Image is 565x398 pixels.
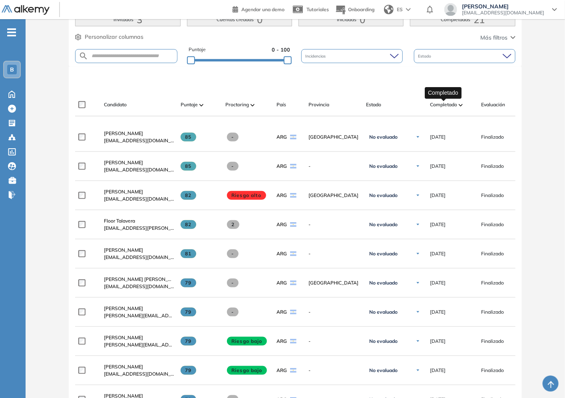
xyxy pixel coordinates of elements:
[104,159,174,166] a: [PERSON_NAME]
[348,6,374,12] span: Onboarding
[104,305,174,312] a: [PERSON_NAME]
[416,251,420,256] img: Ícono de flecha
[481,192,504,199] span: Finalizado
[181,337,196,346] span: 79
[308,338,360,345] span: -
[308,308,360,316] span: -
[75,13,180,26] button: Invitados3
[104,364,143,370] span: [PERSON_NAME]
[366,101,381,108] span: Estado
[104,370,174,378] span: [EMAIL_ADDRESS][DOMAIN_NAME]
[104,305,143,311] span: [PERSON_NAME]
[416,339,420,344] img: Ícono de flecha
[104,159,143,165] span: [PERSON_NAME]
[79,51,88,61] img: SEARCH_ALT
[227,279,239,287] span: -
[369,192,398,199] span: No evaluado
[104,188,174,195] a: [PERSON_NAME]
[104,334,174,341] a: [PERSON_NAME]
[10,66,14,73] span: B
[277,308,287,316] span: ARG
[369,163,398,169] span: No evaluado
[290,339,296,344] img: ARG
[277,338,287,345] span: ARG
[369,338,398,344] span: No evaluado
[308,133,360,141] span: [GEOGRAPHIC_DATA]
[430,367,446,374] span: [DATE]
[227,191,266,200] span: Riesgo alto
[418,53,433,59] span: Estado
[298,13,404,26] button: Iniciadas0
[277,250,287,257] span: ARG
[227,133,239,141] span: -
[104,130,143,136] span: [PERSON_NAME]
[306,6,329,12] span: Tutoriales
[369,251,398,257] span: No evaluado
[104,101,127,108] span: Candidato
[225,101,249,108] span: Proctoring
[104,218,135,224] span: Floor Talavera
[104,217,174,225] a: Floor Talavera
[397,6,403,13] span: ES
[416,368,420,373] img: Ícono de flecha
[277,279,287,287] span: ARG
[481,250,504,257] span: Finalizado
[481,221,504,228] span: Finalizado
[241,6,284,12] span: Agendar una demo
[430,163,446,170] span: [DATE]
[181,249,196,258] span: 81
[416,164,420,169] img: Ícono de flecha
[104,341,174,348] span: [PERSON_NAME][EMAIL_ADDRESS][PERSON_NAME][DOMAIN_NAME]
[430,338,446,345] span: [DATE]
[227,308,239,316] span: -
[104,247,143,253] span: [PERSON_NAME]
[104,195,174,203] span: [EMAIL_ADDRESS][DOMAIN_NAME]
[277,192,287,199] span: ARG
[290,222,296,227] img: ARG
[369,221,398,228] span: No evaluado
[104,130,174,137] a: [PERSON_NAME]
[308,279,360,287] span: [GEOGRAPHIC_DATA]
[430,221,446,228] span: [DATE]
[416,135,420,139] img: Ícono de flecha
[290,135,296,139] img: ARG
[369,309,398,315] span: No evaluado
[251,104,255,106] img: [missing "en.ARROW_ALT" translation]
[369,280,398,286] span: No evaluado
[104,189,143,195] span: [PERSON_NAME]
[305,53,327,59] span: Incidencias
[290,164,296,169] img: ARG
[104,225,174,232] span: [EMAIL_ADDRESS][PERSON_NAME][DOMAIN_NAME]
[277,221,287,228] span: ARG
[181,308,196,316] span: 79
[416,222,420,227] img: Ícono de flecha
[430,308,446,316] span: [DATE]
[75,33,143,41] button: Personalizar columnas
[277,367,287,374] span: ARG
[187,13,292,26] button: Cuentas creadas0
[308,163,360,170] span: -
[301,49,403,63] div: Incidencias
[104,166,174,173] span: [EMAIL_ADDRESS][DOMAIN_NAME]
[290,310,296,314] img: ARG
[227,249,239,258] span: -
[416,310,420,314] img: Ícono de flecha
[481,163,504,170] span: Finalizado
[462,3,544,10] span: [PERSON_NAME]
[481,367,504,374] span: Finalizado
[481,279,504,287] span: Finalizado
[414,49,515,63] div: Estado
[290,251,296,256] img: ARG
[7,32,16,33] i: -
[104,254,174,261] span: [EMAIL_ADDRESS][DOMAIN_NAME]
[335,1,374,18] button: Onboarding
[181,279,196,287] span: 79
[308,250,360,257] span: -
[2,5,50,15] img: Logo
[459,104,463,106] img: [missing "en.ARROW_ALT" translation]
[227,162,239,171] span: -
[104,363,174,370] a: [PERSON_NAME]
[481,101,505,108] span: Evaluación
[189,46,206,54] span: Puntaje
[233,4,284,14] a: Agendar una demo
